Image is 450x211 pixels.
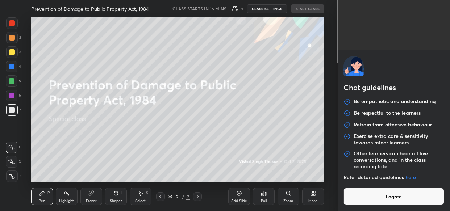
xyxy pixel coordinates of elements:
[72,191,74,195] div: H
[186,193,190,200] div: 2
[6,75,21,87] div: 5
[110,199,122,203] div: Shapes
[354,121,432,128] p: Refrain from offensive behaviour
[6,46,21,58] div: 3
[343,188,445,205] button: I agree
[182,194,184,199] div: /
[172,5,226,12] h5: CLASS STARTS IN 16 MINS
[39,199,45,203] div: Pen
[343,174,445,181] p: Refer detailed guidelines
[135,199,146,203] div: Select
[247,4,287,13] button: CLASS SETTINGS
[343,82,445,94] h2: Chat guidelines
[354,133,445,146] p: Exercise extra care & sensitivity towards minor learners
[6,17,21,29] div: 1
[6,142,21,153] div: C
[31,5,149,12] h4: Prevention of Damage to Public Property Act, 1984
[47,191,50,195] div: P
[146,191,148,195] div: S
[6,170,21,182] div: Z
[308,199,317,203] div: More
[59,199,74,203] div: Highlight
[6,90,21,101] div: 6
[6,104,21,116] div: 7
[6,32,21,43] div: 2
[405,174,416,181] a: here
[121,191,124,195] div: L
[174,194,181,199] div: 2
[283,199,293,203] div: Zoom
[354,150,445,170] p: Other learners can hear all live conversations, and in the class recording later
[354,98,436,105] p: Be empathetic and understanding
[261,199,267,203] div: Poll
[6,61,21,72] div: 4
[6,156,21,168] div: X
[241,7,243,10] div: 1
[231,199,247,203] div: Add Slide
[354,110,421,117] p: Be respectful to the learners
[86,199,97,203] div: Eraser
